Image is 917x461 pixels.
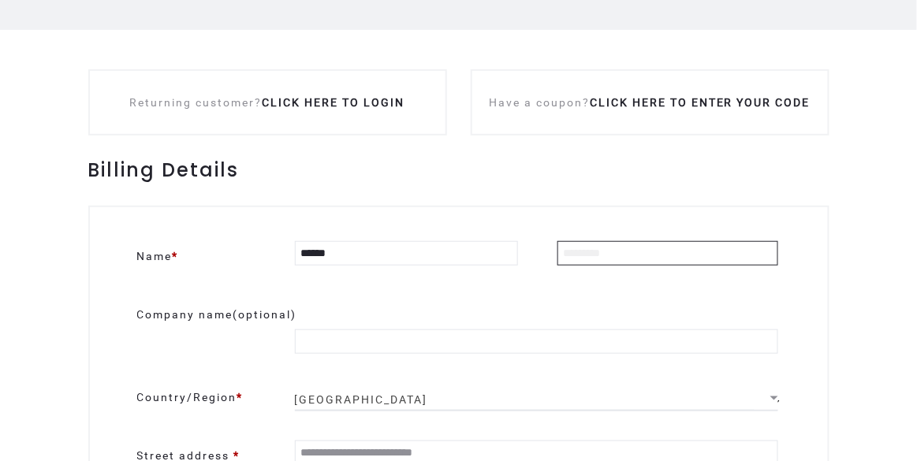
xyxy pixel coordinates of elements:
[590,96,811,109] a: Click here to enter your code
[88,159,829,206] h3: Billing Details
[295,384,778,411] span: Country/Region
[472,91,828,114] div: Have a coupon?
[90,91,445,114] div: Returning customer?
[233,308,297,321] span: (optional)
[137,241,179,267] label: Name
[263,96,405,109] a: Click here to login
[137,299,297,325] label: Company name
[295,388,778,411] span: Netherlands
[137,382,244,408] label: Country/Region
